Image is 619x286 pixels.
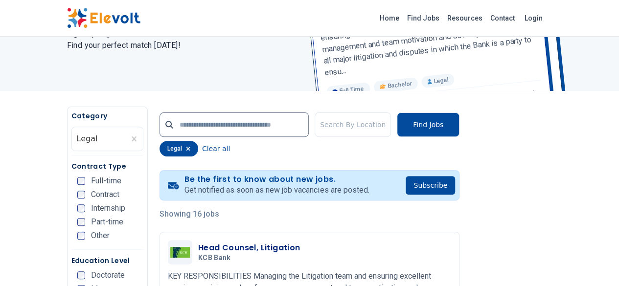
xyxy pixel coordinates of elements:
[519,8,549,28] a: Login
[91,177,121,185] span: Full-time
[91,204,125,212] span: Internship
[91,191,119,198] span: Contract
[77,191,85,198] input: Contract
[376,10,403,26] a: Home
[71,161,143,171] h5: Contract Type
[397,112,459,137] button: Find Jobs
[486,10,519,26] a: Contact
[71,256,143,265] h5: Education Level
[77,204,85,212] input: Internship
[184,184,369,196] p: Get notified as soon as new job vacancies are posted.
[160,208,459,220] p: Showing 16 jobs
[202,141,230,156] button: Clear all
[77,177,85,185] input: Full-time
[71,111,143,121] h5: Category
[91,271,125,279] span: Doctorate
[198,254,231,263] span: KCB Bank
[198,242,300,254] h3: Head Counsel, Litigation
[91,232,110,240] span: Other
[77,271,85,279] input: Doctorate
[403,10,443,26] a: Find Jobs
[160,141,198,156] div: legal
[406,176,455,195] button: Subscribe
[77,232,85,240] input: Other
[170,247,190,258] img: KCB Bank
[443,10,486,26] a: Resources
[91,218,123,226] span: Part-time
[77,218,85,226] input: Part-time
[184,175,369,184] h4: Be the first to know about new jobs.
[67,8,140,28] img: Elevolt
